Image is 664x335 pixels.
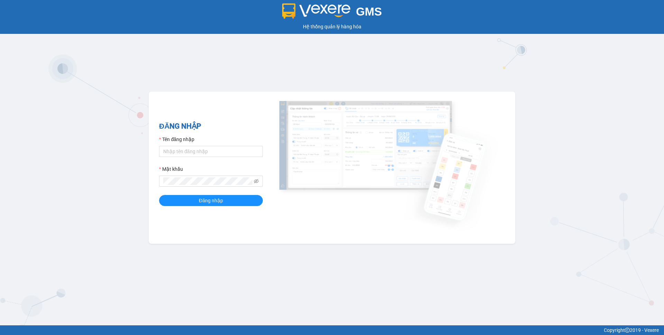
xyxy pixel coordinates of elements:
div: Copyright 2019 - Vexere [5,326,659,334]
label: Mật khẩu [159,165,183,173]
img: logo 2 [282,3,351,19]
label: Tên đăng nhập [159,136,194,143]
div: Hệ thống quản lý hàng hóa [2,23,662,30]
span: Đăng nhập [199,197,223,204]
a: GMS [282,10,382,16]
span: GMS [356,5,382,18]
input: Mật khẩu [163,177,252,185]
span: eye-invisible [254,179,259,184]
span: copyright [625,328,630,333]
button: Đăng nhập [159,195,263,206]
input: Tên đăng nhập [159,146,263,157]
h2: ĐĂNG NHẬP [159,121,263,132]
